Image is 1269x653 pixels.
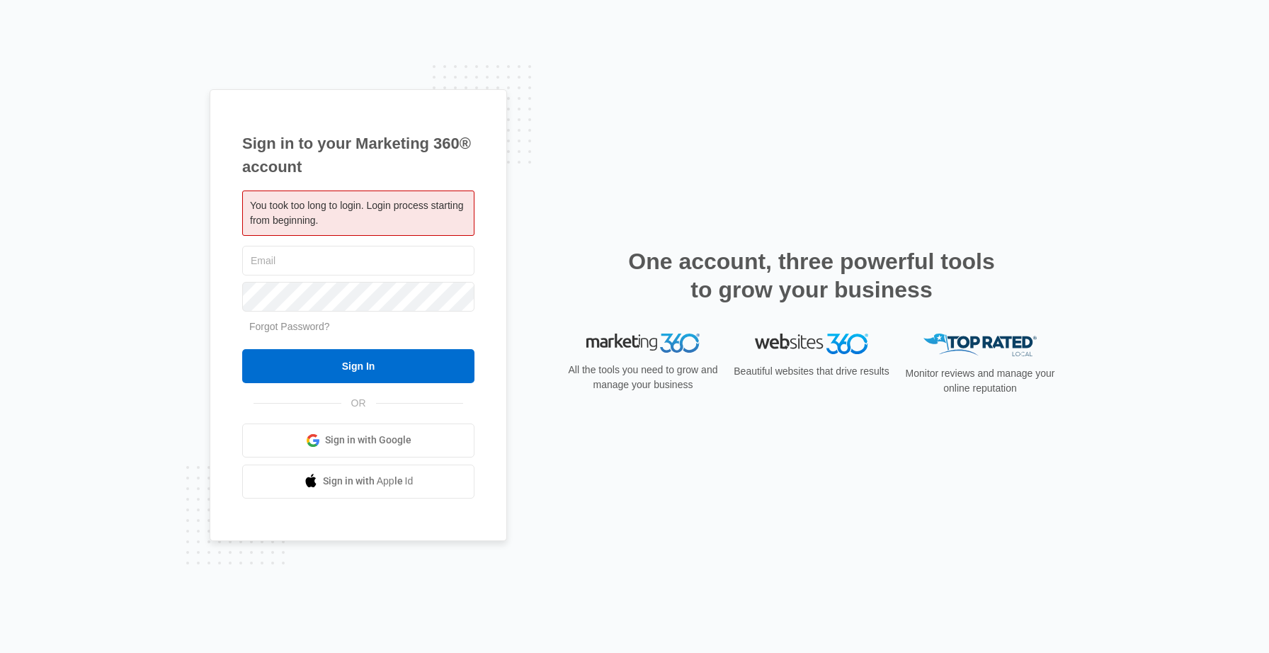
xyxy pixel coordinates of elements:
[242,424,474,458] a: Sign in with Google
[341,396,376,411] span: OR
[323,474,414,489] span: Sign in with Apple Id
[901,366,1059,396] p: Monitor reviews and manage your online reputation
[242,246,474,276] input: Email
[564,363,722,392] p: All the tools you need to grow and manage your business
[250,200,463,226] span: You took too long to login. Login process starting from beginning.
[755,334,868,354] img: Websites 360
[624,247,999,304] h2: One account, three powerful tools to grow your business
[586,334,700,353] img: Marketing 360
[242,465,474,499] a: Sign in with Apple Id
[325,433,411,448] span: Sign in with Google
[249,321,330,332] a: Forgot Password?
[732,364,891,379] p: Beautiful websites that drive results
[242,349,474,383] input: Sign In
[923,334,1037,357] img: Top Rated Local
[242,132,474,178] h1: Sign in to your Marketing 360® account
